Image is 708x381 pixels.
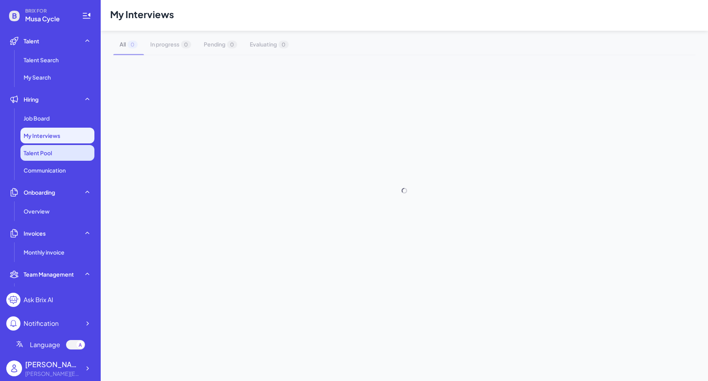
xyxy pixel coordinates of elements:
img: user_logo.png [6,361,22,376]
span: My Interviews [24,132,60,139]
div: Pamela Valdes [25,359,80,370]
span: Talent Pool [24,149,52,157]
span: Talent [24,37,39,45]
div: Notification [24,319,59,328]
span: My Search [24,73,51,81]
span: BRIX FOR [25,8,72,14]
span: Talent Search [24,56,59,64]
span: Invoices [24,229,46,237]
span: Monthly invoice [24,248,65,256]
span: Overview [24,207,50,215]
span: Team Management [24,270,74,278]
span: Onboarding [24,188,55,196]
span: Communication [24,166,66,174]
div: pamela@beek.io [25,370,80,378]
div: Ask Brix AI [24,295,53,305]
span: Job Board [24,114,50,122]
span: Language [30,340,60,349]
span: Musa Cycle [25,14,72,24]
span: Hiring [24,95,39,103]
